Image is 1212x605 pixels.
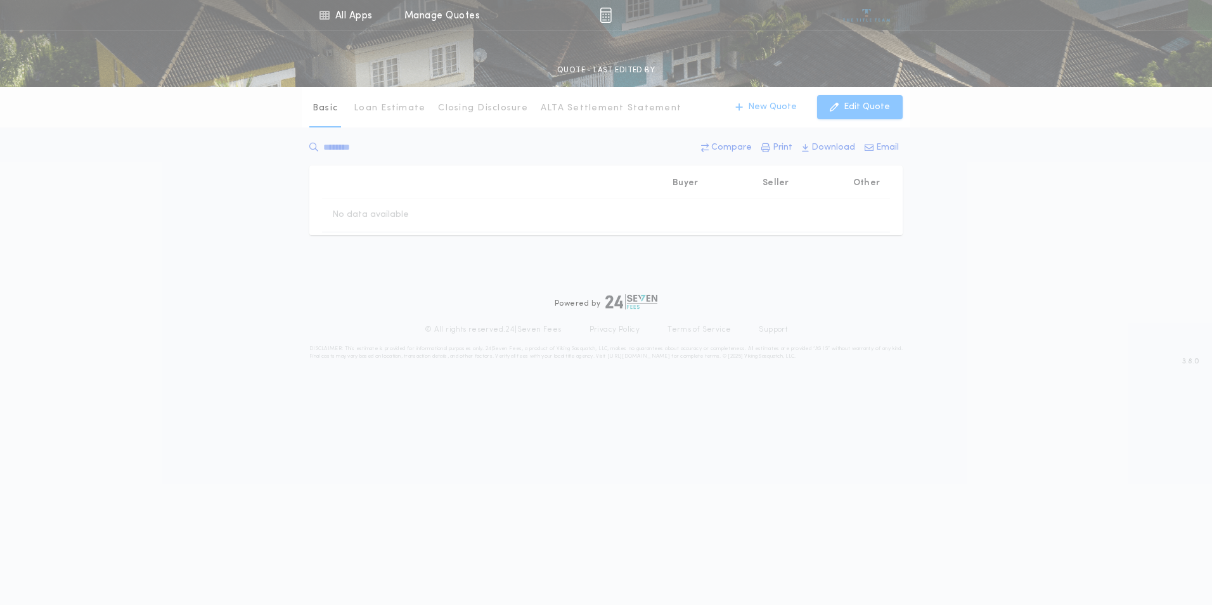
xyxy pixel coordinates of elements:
[667,325,731,335] a: Terms of Service
[763,177,789,190] p: Seller
[309,345,903,360] p: DISCLAIMER: This estimate is provided for informational purposes only. 24|Seven Fees, a product o...
[711,141,752,154] p: Compare
[843,9,891,22] img: vs-icon
[555,294,657,309] div: Powered by
[600,8,612,23] img: img
[438,102,528,115] p: Closing Disclosure
[817,95,903,119] button: Edit Quote
[313,102,338,115] p: Basic
[853,177,880,190] p: Other
[723,95,809,119] button: New Quote
[757,136,796,159] button: Print
[590,325,640,335] a: Privacy Policy
[844,101,890,114] p: Edit Quote
[541,102,681,115] p: ALTA Settlement Statement
[876,141,899,154] p: Email
[798,136,859,159] button: Download
[425,325,562,335] p: © All rights reserved. 24|Seven Fees
[773,141,792,154] p: Print
[811,141,855,154] p: Download
[605,294,657,309] img: logo
[861,136,903,159] button: Email
[673,177,698,190] p: Buyer
[759,325,787,335] a: Support
[1182,356,1199,367] span: 3.8.0
[322,198,419,231] td: No data available
[354,102,425,115] p: Loan Estimate
[748,101,797,114] p: New Quote
[697,136,756,159] button: Compare
[557,64,655,77] p: QUOTE - LAST EDITED BY
[607,354,670,359] a: [URL][DOMAIN_NAME]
